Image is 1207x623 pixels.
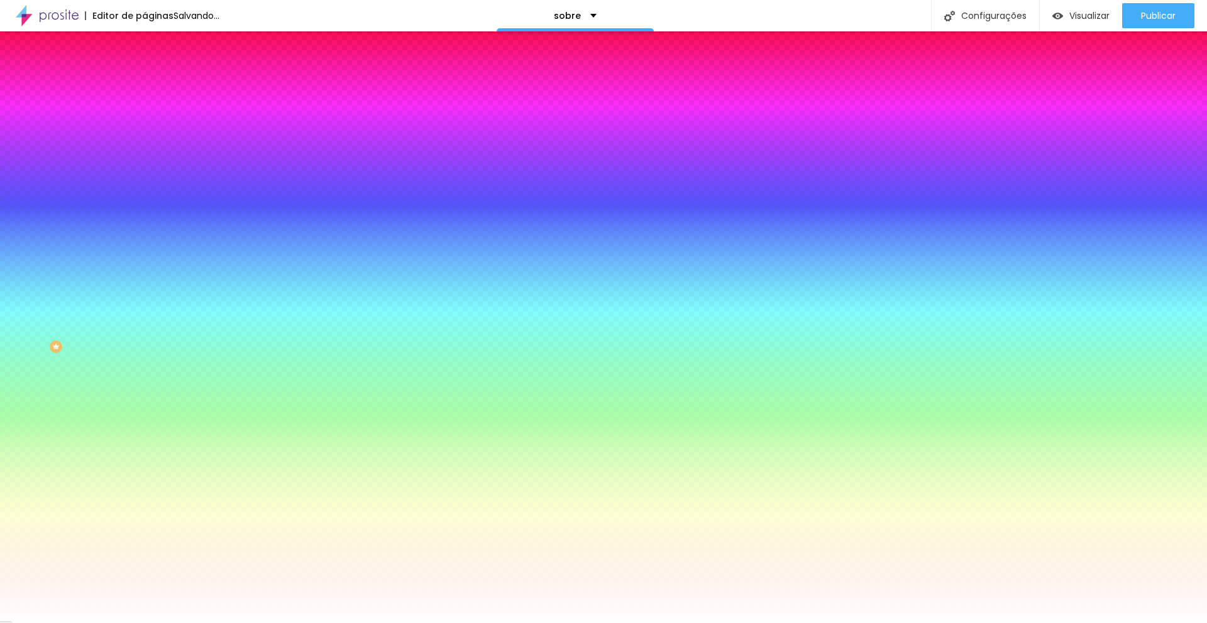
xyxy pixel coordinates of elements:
button: Publicar [1122,3,1194,28]
div: Editor de páginas [85,11,174,20]
button: Visualizar [1040,3,1122,28]
span: Visualizar [1069,11,1110,21]
span: Publicar [1141,11,1176,21]
img: view-1.svg [1052,11,1063,21]
p: sobre [554,11,581,20]
div: Salvando... [174,11,219,20]
img: Icone [944,11,955,21]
